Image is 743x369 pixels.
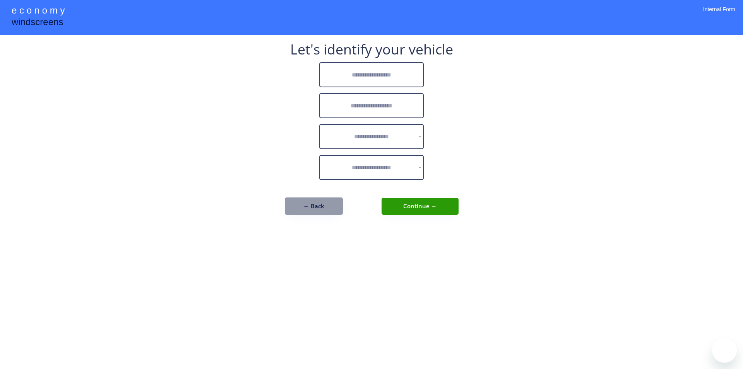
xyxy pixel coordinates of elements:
[12,4,65,19] div: e c o n o m y
[703,6,735,23] div: Internal Form
[285,197,343,215] button: ← Back
[382,198,459,215] button: Continue →
[290,43,453,56] div: Let's identify your vehicle
[12,15,63,31] div: windscreens
[712,338,737,363] iframe: Button to launch messaging window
